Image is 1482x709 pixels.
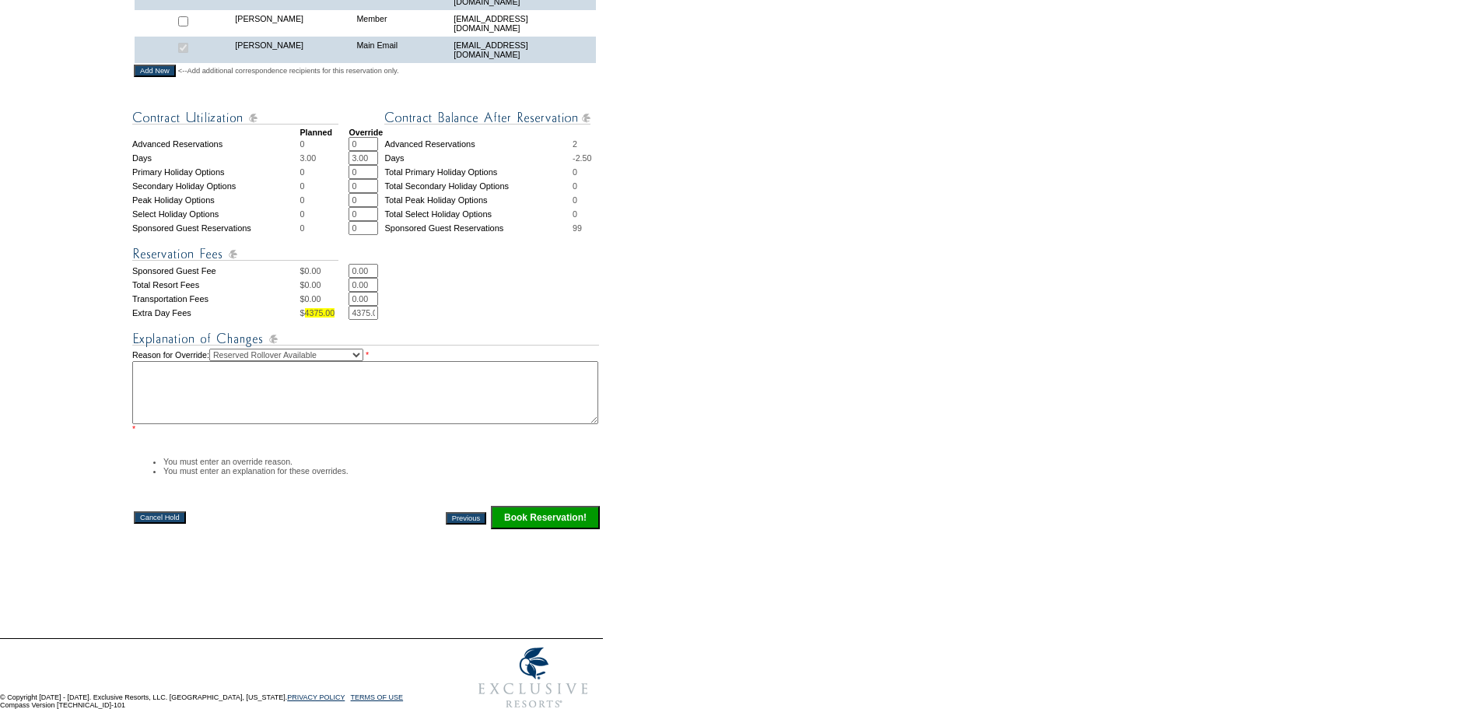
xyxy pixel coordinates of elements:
[305,308,335,318] span: 4375.00
[300,278,349,292] td: $
[287,693,345,701] a: PRIVACY POLICY
[384,221,573,235] td: Sponsored Guest Reservations
[300,264,349,278] td: $
[132,165,300,179] td: Primary Holiday Options
[300,306,349,320] td: $
[163,466,601,476] li: You must enter an explanation for these overrides.
[300,223,304,233] span: 0
[132,151,300,165] td: Days
[351,693,404,701] a: TERMS OF USE
[352,37,450,63] td: Main Email
[132,292,300,306] td: Transportation Fees
[231,37,352,63] td: [PERSON_NAME]
[446,512,486,525] input: Previous
[384,193,573,207] td: Total Peak Holiday Options
[384,137,573,151] td: Advanced Reservations
[163,457,601,466] li: You must enter an override reason.
[305,266,321,276] span: 0.00
[450,37,595,63] td: [EMAIL_ADDRESS][DOMAIN_NAME]
[132,108,338,128] img: Contract Utilization
[352,10,450,37] td: Member
[300,128,331,137] strong: Planned
[132,193,300,207] td: Peak Holiday Options
[132,264,300,278] td: Sponsored Guest Fee
[491,506,600,529] input: Click this button to finalize your reservation.
[178,66,399,75] span: <--Add additional correspondence recipients for this reservation only.
[300,209,304,219] span: 0
[300,167,304,177] span: 0
[134,511,186,524] input: Cancel Hold
[132,278,300,292] td: Total Resort Fees
[300,181,304,191] span: 0
[573,209,577,219] span: 0
[573,181,577,191] span: 0
[349,128,383,137] strong: Override
[305,294,321,304] span: 0.00
[300,139,304,149] span: 0
[300,292,349,306] td: $
[305,280,321,290] span: 0.00
[300,153,316,163] span: 3.00
[384,151,573,165] td: Days
[573,195,577,205] span: 0
[573,139,577,149] span: 2
[384,165,573,179] td: Total Primary Holiday Options
[384,179,573,193] td: Total Secondary Holiday Options
[134,65,176,77] input: Add New
[231,10,352,37] td: [PERSON_NAME]
[132,137,300,151] td: Advanced Reservations
[132,207,300,221] td: Select Holiday Options
[132,349,601,433] td: Reason for Override:
[573,167,577,177] span: 0
[300,195,304,205] span: 0
[132,244,338,264] img: Reservation Fees
[450,10,595,37] td: [EMAIL_ADDRESS][DOMAIN_NAME]
[132,179,300,193] td: Secondary Holiday Options
[132,306,300,320] td: Extra Day Fees
[573,153,591,163] span: -2.50
[384,108,590,128] img: Contract Balance After Reservation
[573,223,582,233] span: 99
[384,207,573,221] td: Total Select Holiday Options
[132,221,300,235] td: Sponsored Guest Reservations
[132,329,599,349] img: Explanation of Changes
